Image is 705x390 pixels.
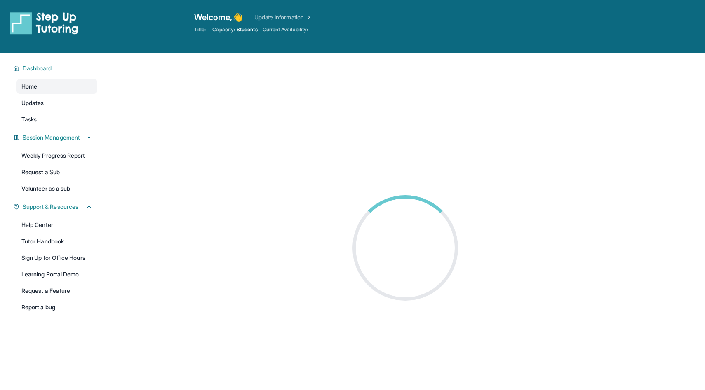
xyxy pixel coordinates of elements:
[16,267,97,282] a: Learning Portal Demo
[10,12,78,35] img: logo
[194,26,206,33] span: Title:
[16,148,97,163] a: Weekly Progress Report
[23,133,80,142] span: Session Management
[237,26,258,33] span: Students
[16,217,97,232] a: Help Center
[19,133,92,142] button: Session Management
[212,26,235,33] span: Capacity:
[16,165,97,180] a: Request a Sub
[23,203,78,211] span: Support & Resources
[19,64,92,72] button: Dashboard
[21,82,37,91] span: Home
[16,250,97,265] a: Sign Up for Office Hours
[254,13,312,21] a: Update Information
[16,300,97,315] a: Report a bug
[16,96,97,110] a: Updates
[263,26,308,33] span: Current Availability:
[21,99,44,107] span: Updates
[16,283,97,298] a: Request a Feature
[304,13,312,21] img: Chevron Right
[21,115,37,124] span: Tasks
[194,12,243,23] span: Welcome, 👋
[19,203,92,211] button: Support & Resources
[16,234,97,249] a: Tutor Handbook
[16,79,97,94] a: Home
[16,112,97,127] a: Tasks
[16,181,97,196] a: Volunteer as a sub
[23,64,52,72] span: Dashboard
